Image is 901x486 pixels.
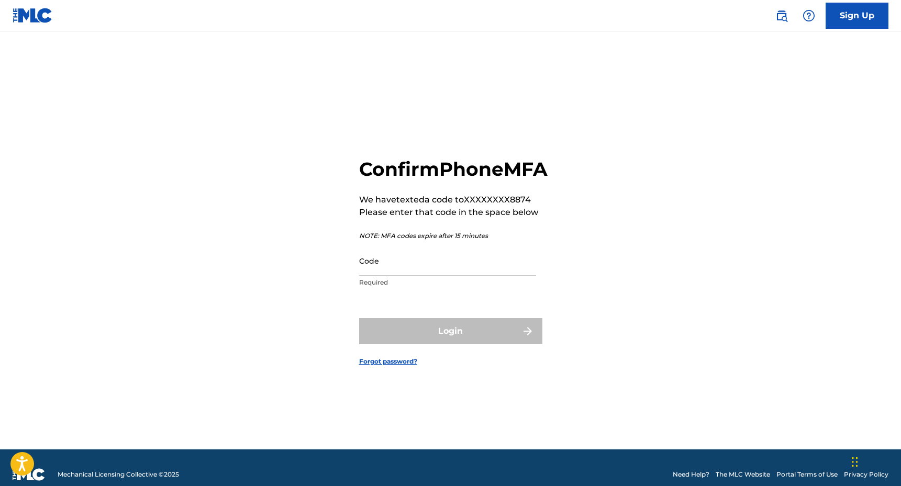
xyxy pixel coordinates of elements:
img: help [803,9,815,22]
a: Portal Terms of Use [776,470,838,479]
img: MLC Logo [13,8,53,23]
a: Need Help? [673,470,709,479]
h2: Confirm Phone MFA [359,157,548,181]
p: Required [359,278,536,287]
img: search [775,9,788,22]
img: logo [13,468,45,481]
div: Help [798,5,819,26]
p: We have texted a code to XXXXXXXX8874 [359,194,548,206]
iframe: Chat Widget [849,436,901,486]
p: NOTE: MFA codes expire after 15 minutes [359,231,548,241]
p: Please enter that code in the space below [359,206,548,219]
div: Drag [852,446,858,478]
a: Privacy Policy [844,470,888,479]
span: Mechanical Licensing Collective © 2025 [58,470,179,479]
a: Public Search [771,5,792,26]
a: Forgot password? [359,357,417,366]
a: The MLC Website [716,470,770,479]
a: Sign Up [826,3,888,29]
